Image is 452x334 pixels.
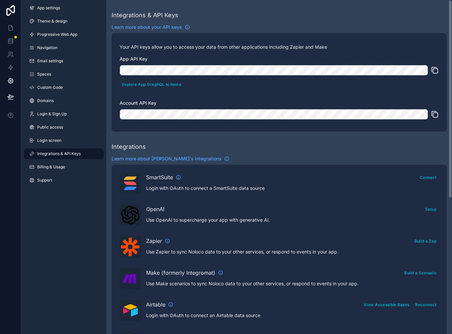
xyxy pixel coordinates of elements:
a: Domains [24,95,104,106]
img: Zapier [121,238,139,256]
span: SmartSuite [146,173,173,181]
span: Airtable [146,301,165,308]
a: View Accessible Bases [361,301,411,307]
span: Theme & design [37,19,67,24]
span: Support [37,178,52,183]
span: Zapier [146,237,162,245]
span: App API Key [120,56,147,62]
button: Build a Scenario [402,268,439,278]
p: Use OpenAI to supercharge your app with generative AI. [146,217,439,223]
span: Email settings [37,58,63,64]
img: Airtable [121,304,139,316]
a: Integrations & API Keys [24,148,104,159]
a: Connect [417,174,439,180]
a: Learn more about [PERSON_NAME]'s integrations [112,155,229,162]
img: OpenAI [121,206,139,224]
span: Learn more about your API keys [112,24,182,30]
p: Login with OAuth to connect a SmartSuite data source [146,185,439,192]
img: SmartSuite [121,174,139,193]
button: Explore App GraphQL schema [120,80,184,89]
a: Billing & Usage [24,162,104,172]
button: View Accessible Bases [361,300,411,309]
a: Public access [24,122,104,133]
a: Support [24,175,104,186]
a: Explore App GraphQL schema [120,81,184,87]
p: Use Make scenarios to sync Noloco data to your other services, or respond to events in your app. [146,280,439,287]
p: Your API keys allow you to access your data from other applications including Zapier and Make [120,44,439,50]
a: Login & Sign Up [24,109,104,119]
button: Connect [417,173,439,182]
div: Integrations [112,142,146,151]
span: Billing & Usage [37,164,65,170]
a: Custom Code [24,82,104,93]
a: Learn more about your API keys [112,24,190,30]
a: Build a Zap [412,237,439,244]
a: App settings [24,3,104,13]
img: Make (formerly Integromat) [121,269,139,288]
a: Navigation [24,42,104,53]
span: Integrations & API Keys [37,151,81,156]
a: Theme & design [24,16,104,27]
span: Public access [37,125,63,130]
button: Setup [423,204,439,214]
span: Progressive Web App [37,32,77,37]
span: Custom Code [37,85,63,90]
p: Use Zapier to sync Noloco data to your other services, or respond to events in your app. [146,249,439,255]
span: Make (formerly Integromat) [146,269,215,277]
a: Reconnect [413,301,439,307]
button: Build a Zap [412,236,439,246]
span: Navigation [37,45,57,50]
button: Reconnect [413,300,439,309]
span: Learn more about [PERSON_NAME]'s integrations [112,155,222,162]
span: Login & Sign Up [37,111,67,117]
div: Integrations & API Keys [112,11,178,20]
span: Domains [37,98,54,103]
a: Email settings [24,56,104,66]
a: Login screen [24,135,104,146]
a: Spaces [24,69,104,80]
span: App settings [37,5,60,11]
a: Setup [423,205,439,212]
span: Spaces [37,72,51,77]
p: Login with OAuth to connect an Airtable data source [146,312,439,319]
span: Login screen [37,138,61,143]
a: Progressive Web App [24,29,104,40]
span: OpenAI [146,205,164,213]
span: Account API Key [120,100,156,106]
a: Build a Scenario [402,269,439,276]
